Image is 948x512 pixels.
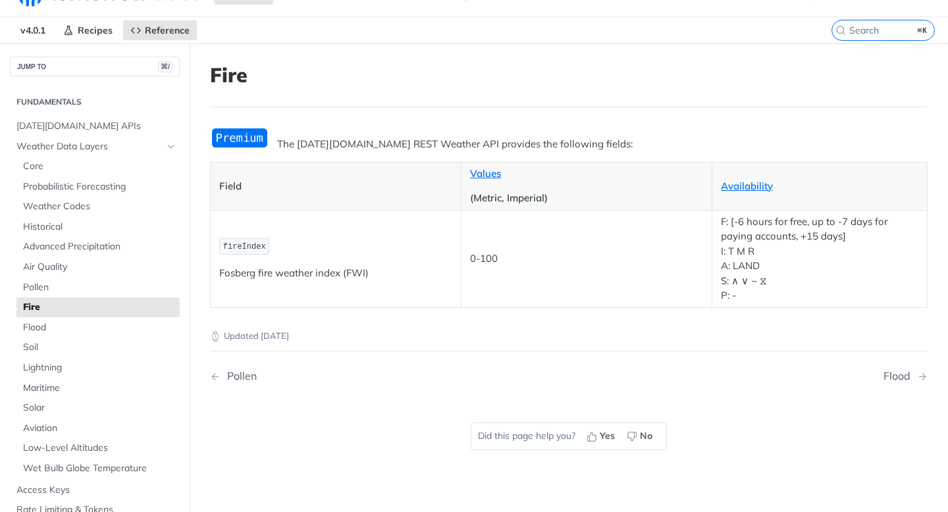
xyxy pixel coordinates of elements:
[16,378,180,398] a: Maritime
[16,459,180,478] a: Wet Bulb Globe Temperature
[16,318,180,338] a: Flood
[16,217,180,237] a: Historical
[223,242,266,251] span: fireIndex
[23,220,176,234] span: Historical
[470,191,703,206] p: (Metric, Imperial)
[16,120,176,133] span: [DATE][DOMAIN_NAME] APIs
[210,63,928,87] h1: Fire
[219,179,452,194] p: Field
[16,398,180,418] a: Solar
[23,361,176,374] span: Lightning
[16,484,176,497] span: Access Keys
[23,160,176,173] span: Core
[16,338,180,357] a: Soil
[16,257,180,277] a: Air Quality
[16,278,180,297] a: Pollen
[883,370,917,382] div: Flood
[721,215,918,303] p: F: [-6 hours for free, up to -7 days for paying accounts, +15 days] I: T M R A: LAND S: ∧ ∨ ~ ⧖ P: -
[23,442,176,455] span: Low-Level Altitudes
[16,297,180,317] a: Fire
[23,321,176,334] span: Flood
[158,61,172,72] span: ⌘/
[16,237,180,257] a: Advanced Precipitation
[16,358,180,378] a: Lightning
[471,422,667,450] div: Did this page help you?
[23,281,176,294] span: Pollen
[914,24,931,37] kbd: ⌘K
[10,137,180,157] a: Weather Data LayersHide subpages for Weather Data Layers
[221,370,257,382] div: Pollen
[16,140,163,153] span: Weather Data Layers
[835,25,846,36] svg: Search
[23,240,176,253] span: Advanced Precipitation
[10,57,180,76] button: JUMP TO⌘/
[23,261,176,274] span: Air Quality
[23,341,176,354] span: Soil
[10,116,180,136] a: [DATE][DOMAIN_NAME] APIs
[10,96,180,108] h2: Fundamentals
[883,370,928,382] a: Next Page: Flood
[16,197,180,217] a: Weather Codes
[56,20,120,40] a: Recipes
[23,200,176,213] span: Weather Codes
[210,137,928,152] p: The [DATE][DOMAIN_NAME] REST Weather API provides the following fields:
[640,429,652,443] span: No
[210,370,517,382] a: Previous Page: Pollen
[78,24,113,36] span: Recipes
[10,480,180,500] a: Access Keys
[470,251,703,267] p: 0-100
[210,357,928,396] nav: Pagination Controls
[582,426,622,446] button: Yes
[622,426,660,446] button: No
[16,177,180,197] a: Probabilistic Forecasting
[123,20,197,40] a: Reference
[145,24,190,36] span: Reference
[23,462,176,475] span: Wet Bulb Globe Temperature
[23,382,176,395] span: Maritime
[166,141,176,152] button: Hide subpages for Weather Data Layers
[16,438,180,458] a: Low-Level Altitudes
[23,401,176,415] span: Solar
[23,180,176,193] span: Probabilistic Forecasting
[600,429,615,443] span: Yes
[13,20,53,40] span: v4.0.1
[16,419,180,438] a: Aviation
[721,180,773,192] a: Availability
[219,266,452,281] p: Fosberg fire weather index (FWI)
[210,330,928,343] p: Updated [DATE]
[23,301,176,314] span: Fire
[470,167,501,180] a: Values
[23,422,176,435] span: Aviation
[16,157,180,176] a: Core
